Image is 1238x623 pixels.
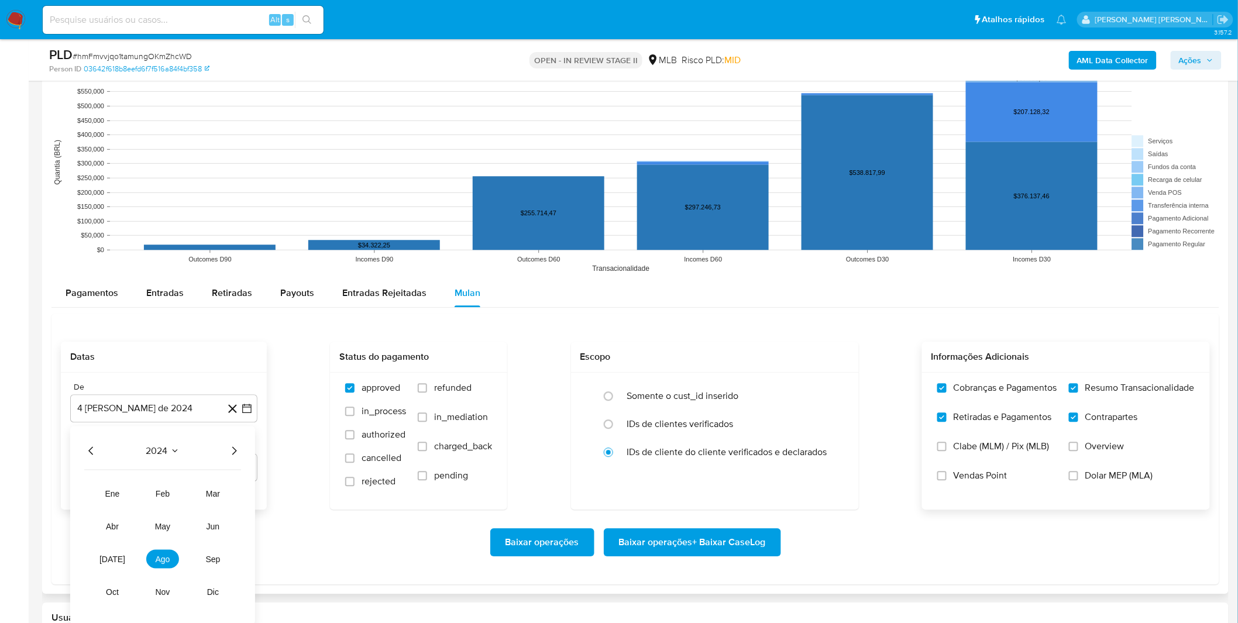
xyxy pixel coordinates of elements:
[682,54,741,67] span: Risco PLD:
[982,13,1045,26] span: Atalhos rápidos
[1095,14,1213,25] p: igor.silva@mercadolivre.com
[1069,51,1157,70] button: AML Data Collector
[1077,51,1148,70] b: AML Data Collector
[84,64,209,74] a: 03642f618b8eefd6f7f516a84f4bf358
[1214,27,1232,37] span: 3.157.2
[529,52,642,68] p: OPEN - IN REVIEW STAGE II
[270,14,280,25] span: Alt
[43,12,324,27] input: Pesquise usuários ou casos...
[724,53,741,67] span: MID
[1171,51,1222,70] button: Ações
[49,64,81,74] b: Person ID
[286,14,290,25] span: s
[647,54,677,67] div: MLB
[49,45,73,64] b: PLD
[1217,13,1229,26] a: Sair
[295,12,319,28] button: search-icon
[1057,15,1067,25] a: Notificações
[73,50,192,62] span: # hmFmvvjqo1tamungOKmZhcWD
[1179,51,1202,70] span: Ações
